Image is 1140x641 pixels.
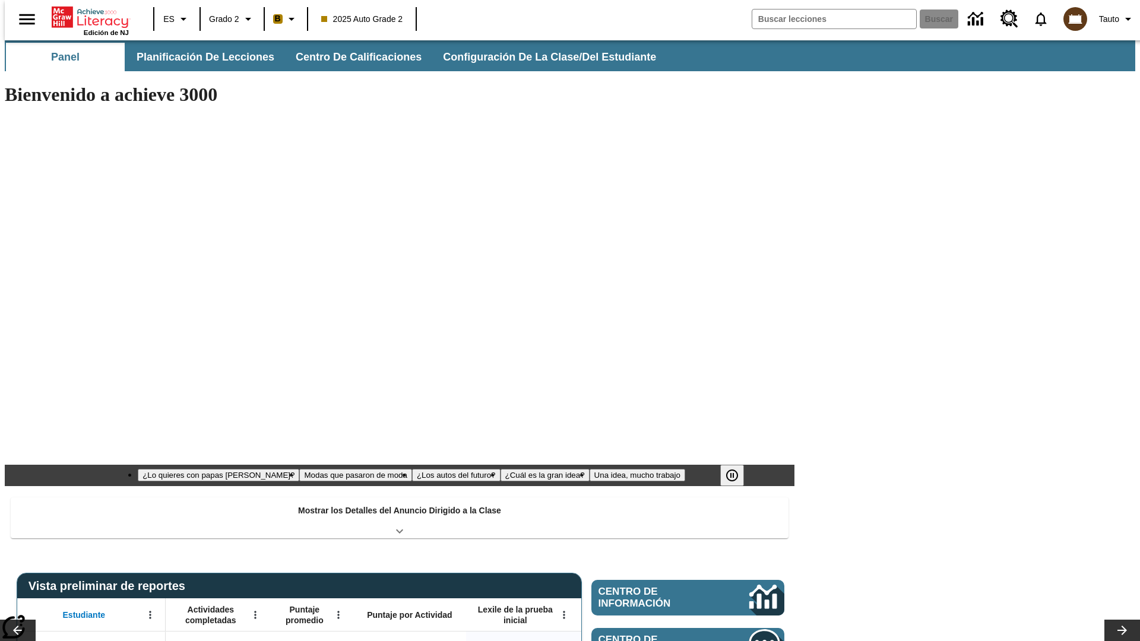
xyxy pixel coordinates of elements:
[330,606,347,624] button: Abrir menú
[6,43,125,71] button: Panel
[276,604,333,626] span: Puntaje promedio
[163,13,175,26] span: ES
[598,586,710,610] span: Centro de información
[1099,13,1119,26] span: Tauto
[268,8,303,30] button: Boost El color de la clase es anaranjado claro. Cambiar el color de la clase.
[1025,4,1056,34] a: Notificaciones
[433,43,666,71] button: Configuración de la clase/del estudiante
[367,610,452,620] span: Puntaje por Actividad
[752,9,916,28] input: Buscar campo
[591,580,784,615] a: Centro de información
[11,497,788,538] div: Mostrar los Detalles del Anuncio Dirigido a la Clase
[209,13,239,26] span: Grado 2
[172,604,250,626] span: Actividades completadas
[158,8,196,30] button: Lenguaje: ES, Selecciona un idioma
[275,11,281,26] span: B
[63,610,106,620] span: Estudiante
[720,465,744,486] button: Pausar
[246,606,264,624] button: Abrir menú
[590,469,685,481] button: Diapositiva 5 Una idea, mucho trabajo
[1056,4,1094,34] button: Escoja un nuevo avatar
[1104,620,1140,641] button: Carrusel de lecciones, seguir
[5,40,1135,71] div: Subbarra de navegación
[412,469,501,481] button: Diapositiva 3 ¿Los autos del futuro?
[299,469,411,481] button: Diapositiva 2 Modas que pasaron de moda
[28,579,191,593] span: Vista preliminar de reportes
[204,8,260,30] button: Grado: Grado 2, Elige un grado
[141,606,159,624] button: Abrir menú
[321,13,403,26] span: 2025 Auto Grade 2
[5,84,794,106] h1: Bienvenido a achieve 3000
[472,604,559,626] span: Lexile de la prueba inicial
[84,29,129,36] span: Edición de NJ
[138,469,299,481] button: Diapositiva 1 ¿Lo quieres con papas fritas?
[961,3,993,36] a: Centro de información
[5,43,667,71] div: Subbarra de navegación
[286,43,431,71] button: Centro de calificaciones
[52,5,129,29] a: Portada
[720,465,756,486] div: Pausar
[555,606,573,624] button: Abrir menú
[9,2,45,37] button: Abrir el menú lateral
[993,3,1025,35] a: Centro de recursos, Se abrirá en una pestaña nueva.
[1063,7,1087,31] img: avatar image
[52,4,129,36] div: Portada
[1094,8,1140,30] button: Perfil/Configuración
[298,504,501,517] p: Mostrar los Detalles del Anuncio Dirigido a la Clase
[501,469,590,481] button: Diapositiva 4 ¿Cuál es la gran idea?
[127,43,284,71] button: Planificación de lecciones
